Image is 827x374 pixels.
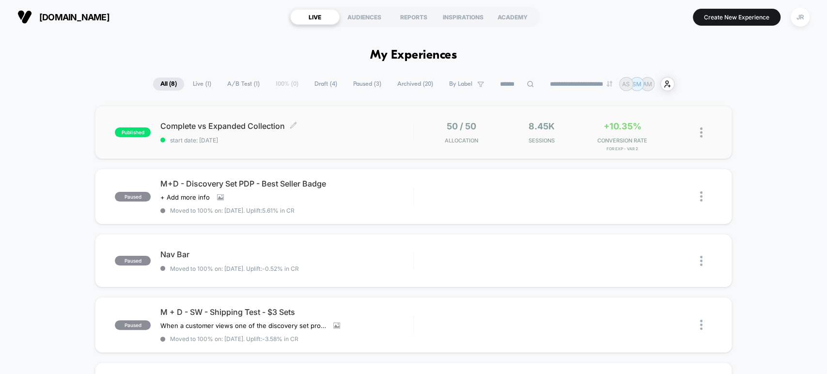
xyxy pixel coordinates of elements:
span: +10.35% [603,121,641,131]
div: LIVE [290,9,340,25]
span: Complete vs Expanded Collection [160,121,413,131]
span: Draft ( 4 ) [307,78,344,91]
span: + Add more info [160,193,210,201]
button: Create New Experience [693,9,780,26]
div: ACADEMY [488,9,537,25]
span: 50 / 50 [447,121,476,131]
span: Moved to 100% on: [DATE] . Uplift: -0.52% in CR [170,265,299,272]
span: Archived ( 20 ) [390,78,440,91]
span: paused [115,320,151,330]
p: AM [643,80,652,88]
span: paused [115,192,151,202]
span: paused [115,256,151,265]
p: SM [632,80,641,88]
img: close [700,127,702,138]
span: All ( 8 ) [153,78,184,91]
span: published [115,127,151,137]
span: M+D - Discovery Set PDP - Best Seller Badge [160,179,413,188]
img: close [700,320,702,330]
span: [DOMAIN_NAME] [39,12,109,22]
img: end [607,81,612,87]
div: JR [791,8,810,27]
span: A/B Test ( 1 ) [220,78,267,91]
img: close [700,191,702,202]
span: When a customer views one of the discovery set products, the free shipping banner at the top is h... [160,322,326,329]
span: Paused ( 3 ) [346,78,389,91]
span: Live ( 1 ) [186,78,218,91]
button: JR [788,7,812,27]
img: Visually logo [17,10,32,24]
span: for Exp - Var 2 [584,146,660,151]
span: start date: [DATE] [160,137,413,144]
span: Moved to 100% on: [DATE] . Uplift: 5.61% in CR [170,207,295,214]
span: Nav Bar [160,249,413,259]
div: REPORTS [389,9,438,25]
span: Sessions [504,137,579,144]
span: 8.45k [529,121,555,131]
span: CONVERSION RATE [584,137,660,144]
span: Allocation [445,137,478,144]
p: AS [622,80,630,88]
div: AUDIENCES [340,9,389,25]
button: [DOMAIN_NAME] [15,9,112,25]
span: By Label [449,80,472,88]
div: INSPIRATIONS [438,9,488,25]
span: Moved to 100% on: [DATE] . Uplift: -3.58% in CR [170,335,298,343]
h1: My Experiences [370,48,457,62]
img: close [700,256,702,266]
span: M + D - SW - Shipping Test - $3 Sets [160,307,413,317]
